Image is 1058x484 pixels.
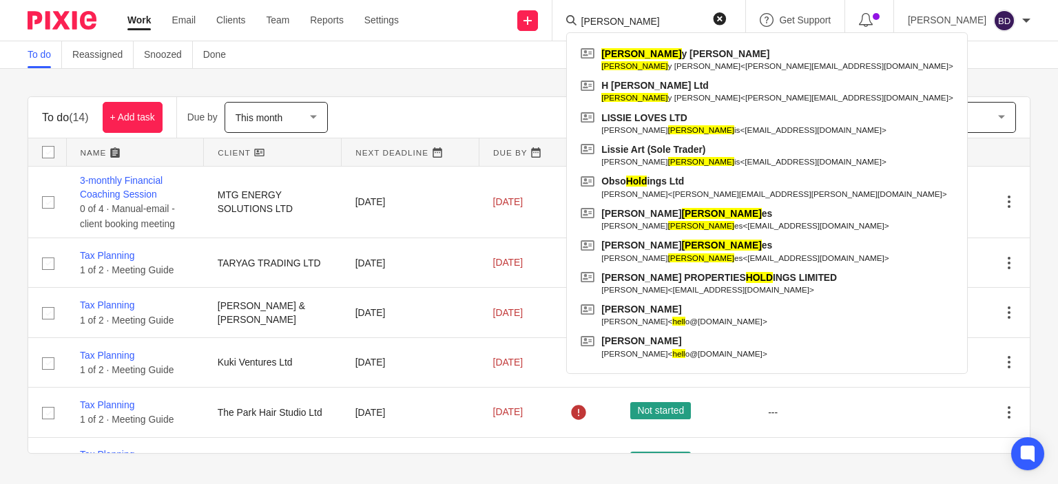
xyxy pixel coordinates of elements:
a: Done [203,41,236,68]
td: The Park Hair Studio Ltd [204,384,342,433]
span: Not started [630,399,693,416]
td: [DATE] [342,166,479,237]
td: [DATE] [342,286,479,335]
a: Tax Planning [80,348,134,357]
span: [DATE] [493,196,522,206]
p: Due by [189,110,219,124]
a: Settings [365,13,402,27]
span: 0 of 4 · Manual-email - client booking meeting [80,203,178,227]
a: Snoozed [143,41,192,68]
a: Reassigned [72,41,133,68]
span: [DATE] [493,404,522,414]
span: 1 of 2 · Meeting Guide [80,313,174,322]
img: svg%3E [993,10,1015,32]
span: This month [237,113,285,123]
a: Reports [310,13,344,27]
td: [DATE] [342,237,479,286]
a: To do [28,41,61,68]
div: --- [768,402,878,416]
span: Not started [630,448,693,465]
a: Team [267,13,289,27]
td: MTG ENERGY SOLUTIONS LTD [204,166,342,237]
input: Search [582,17,706,29]
a: Work [127,13,152,27]
td: [PERSON_NAME] [204,433,342,482]
a: Tax Planning [80,446,134,456]
td: [DATE] [342,384,479,433]
td: TARYAG TRADING LTD [204,237,342,286]
div: --- [768,451,878,465]
td: [DATE] [342,335,479,384]
td: [DATE] [342,433,479,482]
span: [DATE] [493,355,522,364]
p: [PERSON_NAME] [911,13,986,27]
span: (14) [71,112,90,123]
a: 3-monthly Financial Coaching Session [80,176,166,199]
button: Clear [715,12,729,25]
td: [PERSON_NAME] & [PERSON_NAME] [204,286,342,335]
span: [DATE] [493,256,522,266]
span: 1 of 2 · Meeting Guide [80,411,174,421]
a: Tax Planning [80,397,134,406]
a: Tax Planning [80,249,134,259]
span: 1 of 2 · Meeting Guide [80,264,174,273]
img: Pixie [28,11,96,30]
a: Email [172,13,195,27]
a: Clients [216,13,246,27]
span: Get Support [781,15,834,25]
a: Tax Planning [80,298,134,308]
a: + Add task [104,102,164,133]
span: [DATE] [493,306,522,315]
h1: To do [42,110,90,125]
td: Kuki Ventures Ltd [204,335,342,384]
span: 1 of 2 · Meeting Guide [80,361,174,371]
